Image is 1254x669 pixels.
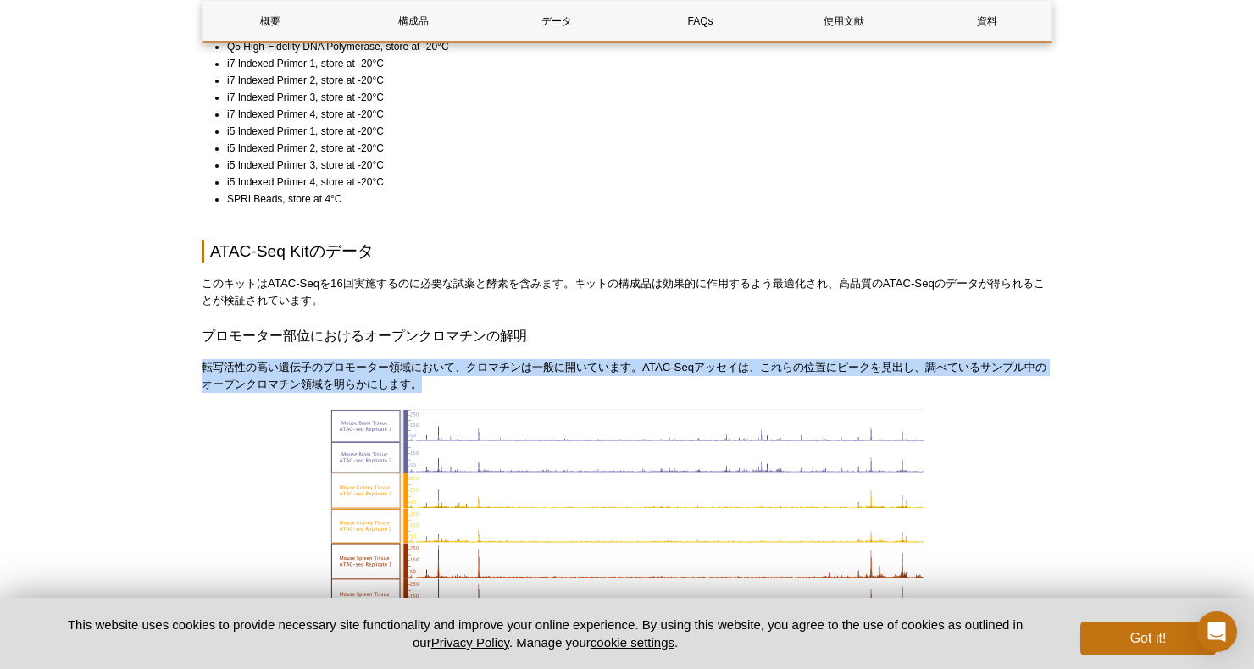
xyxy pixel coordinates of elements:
a: 資料 [920,1,1055,41]
li: i5 Indexed Primer 4, store at -20°C [227,174,1037,191]
li: i7 Indexed Primer 1, store at -20°C [227,55,1037,72]
li: Q5 High-Fidelity DNA Polymerase, store at -20°C [227,38,1037,55]
div: Open Intercom Messenger [1196,611,1237,652]
li: i7 Indexed Primer 2, store at -20°C [227,72,1037,89]
a: 構成品 [346,1,480,41]
li: i7 Indexed Primer 3, store at -20°C [227,89,1037,106]
p: このキットはATAC-Seqを16回実施するのに必要な試薬と酵素を含みます。キットの構成品は効果的に作用するよう最適化され、高品質のATAC-Seqのデータが得られることが検証されています。 [202,275,1052,309]
button: Got it! [1080,622,1216,655]
a: FAQs [633,1,768,41]
button: cookie settings [591,635,674,650]
a: 使用文献 [776,1,911,41]
a: Privacy Policy [431,635,509,650]
a: 概要 [203,1,337,41]
li: i7 Indexed Primer 4, store at -20°C [227,106,1037,123]
li: i5 Indexed Primer 1, store at -20°C [227,123,1037,140]
li: i5 Indexed Primer 2, store at -20°C [227,140,1037,157]
li: SPRI Beads, store at 4°C [227,191,1037,207]
li: i5 Indexed Primer 3, store at -20°C [227,157,1037,174]
h3: プロモーター部位におけるオープンクロマチンの解明 [202,326,1052,346]
a: データ [490,1,624,41]
img: ATAC-Seq Kit Genome Browser [330,409,924,664]
p: This website uses cookies to provide necessary site functionality and improve your online experie... [38,616,1052,651]
p: 転写活性の高い遺伝子のプロモーター領域において、クロマチンは一般に開いています。ATAC-Seqアッセイは、これらの位置にピークを見出し、調べているサンプル中のオープンクロマチン領域を明らかにします。 [202,359,1052,393]
h2: ATAC-Seq Kitのデータ [202,240,1052,263]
